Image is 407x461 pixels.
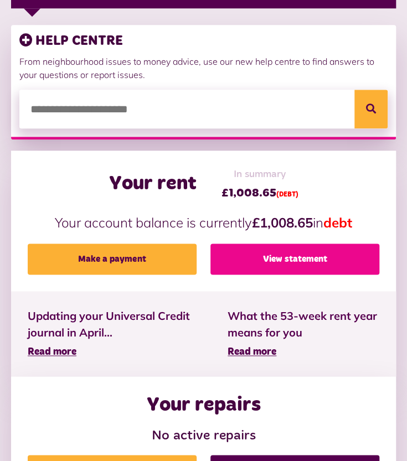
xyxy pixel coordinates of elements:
[147,393,261,417] h2: Your repairs
[228,308,379,360] a: What the 53-week rent year means for you Read more
[28,244,197,274] a: Make a payment
[28,213,379,232] p: Your account balance is currently in
[28,308,194,341] span: Updating your Universal Credit journal in April...
[221,185,298,201] span: £1,008.65
[276,191,298,198] span: (DEBT)
[323,214,352,231] span: debt
[109,172,197,196] h2: Your rent
[221,167,298,182] span: In summary
[19,33,388,49] h3: HELP CENTRE
[19,55,388,81] p: From neighbourhood issues to money advice, use our new help centre to find answers to your questi...
[228,308,379,341] span: What the 53-week rent year means for you
[210,244,379,274] a: View statement
[228,347,276,357] span: Read more
[252,214,313,231] strong: £1,008.65
[28,428,379,444] h3: No active repairs
[28,347,76,357] span: Read more
[28,308,194,360] a: Updating your Universal Credit journal in April... Read more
